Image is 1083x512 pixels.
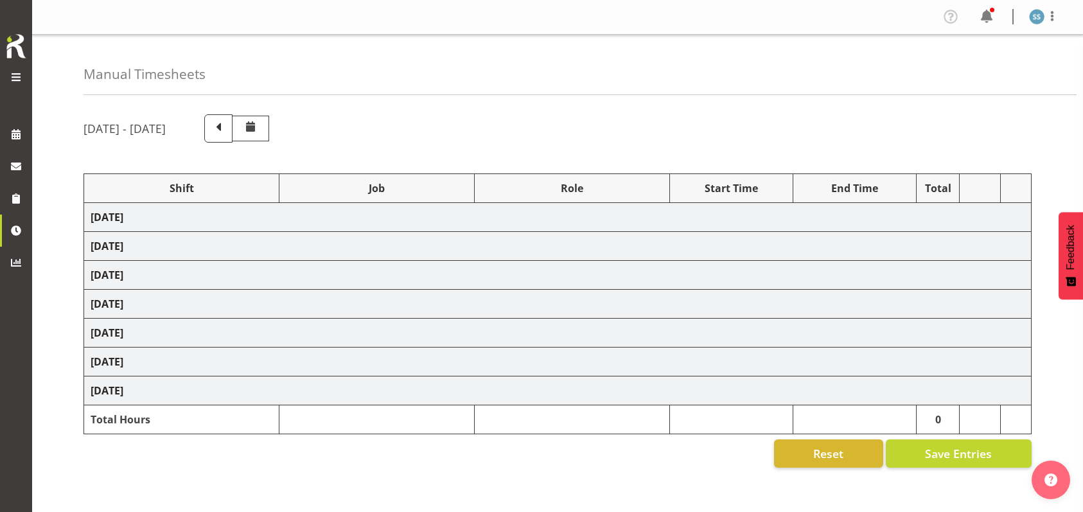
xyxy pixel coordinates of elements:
[84,376,1032,405] td: [DATE]
[84,290,1032,319] td: [DATE]
[286,181,468,196] div: Job
[84,261,1032,290] td: [DATE]
[813,445,843,462] span: Reset
[917,405,960,434] td: 0
[800,181,910,196] div: End Time
[84,319,1032,348] td: [DATE]
[84,348,1032,376] td: [DATE]
[84,67,206,82] h4: Manual Timesheets
[774,439,883,468] button: Reset
[3,32,29,60] img: Rosterit icon logo
[91,181,272,196] div: Shift
[1044,473,1057,486] img: help-xxl-2.png
[886,439,1032,468] button: Save Entries
[925,445,992,462] span: Save Entries
[84,203,1032,232] td: [DATE]
[84,121,166,136] h5: [DATE] - [DATE]
[84,405,279,434] td: Total Hours
[1065,225,1077,270] span: Feedback
[1059,212,1083,299] button: Feedback - Show survey
[923,181,953,196] div: Total
[1029,9,1044,24] img: shane-shaw-williams1936.jpg
[84,232,1032,261] td: [DATE]
[676,181,786,196] div: Start Time
[481,181,663,196] div: Role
